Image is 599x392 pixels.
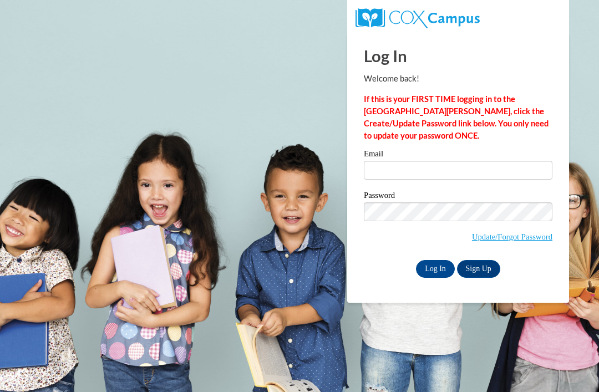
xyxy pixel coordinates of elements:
h1: Log In [364,44,552,67]
iframe: Button to launch messaging window [555,348,590,383]
label: Email [364,150,552,161]
a: Sign Up [457,260,500,278]
input: Log In [416,260,455,278]
img: COX Campus [356,8,480,28]
label: Password [364,191,552,202]
a: Update/Forgot Password [472,232,552,241]
strong: If this is your FIRST TIME logging in to the [GEOGRAPHIC_DATA][PERSON_NAME], click the Create/Upd... [364,94,549,140]
p: Welcome back! [364,73,552,85]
